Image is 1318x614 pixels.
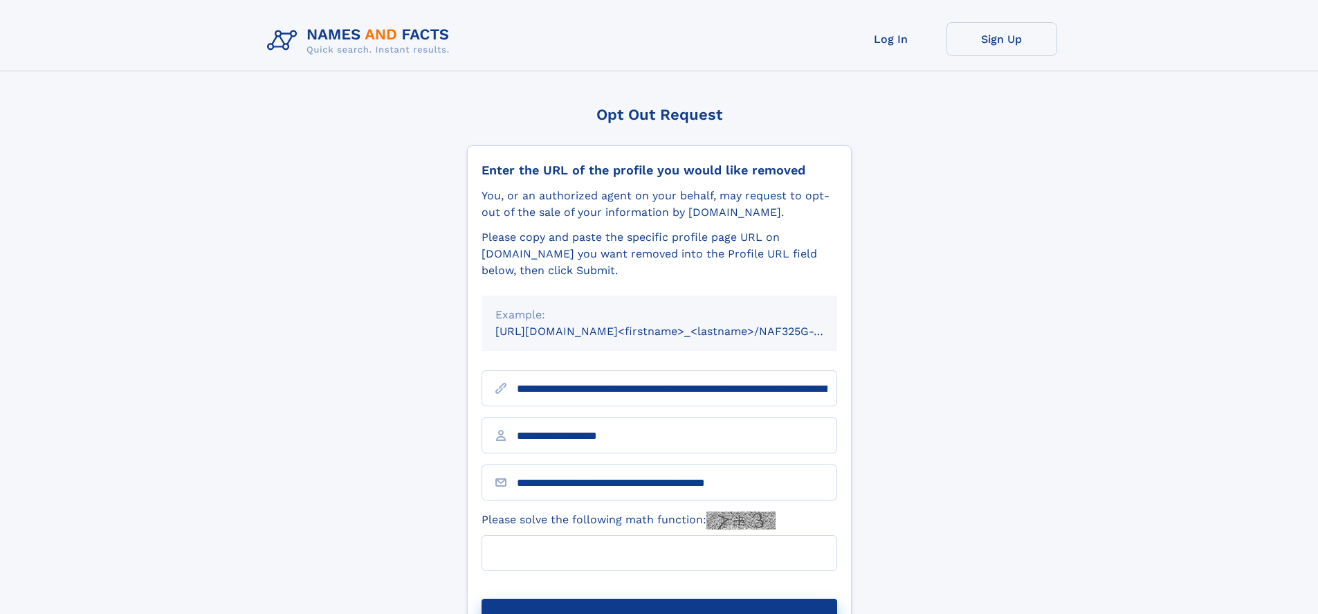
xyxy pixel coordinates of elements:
[467,106,852,123] div: Opt Out Request
[946,22,1057,56] a: Sign Up
[482,229,837,279] div: Please copy and paste the specific profile page URL on [DOMAIN_NAME] you want removed into the Pr...
[482,188,837,221] div: You, or an authorized agent on your behalf, may request to opt-out of the sale of your informatio...
[262,22,461,60] img: Logo Names and Facts
[836,22,946,56] a: Log In
[495,325,863,338] small: [URL][DOMAIN_NAME]<firstname>_<lastname>/NAF325G-xxxxxxxx
[495,307,823,323] div: Example:
[482,163,837,178] div: Enter the URL of the profile you would like removed
[482,512,776,530] label: Please solve the following math function:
